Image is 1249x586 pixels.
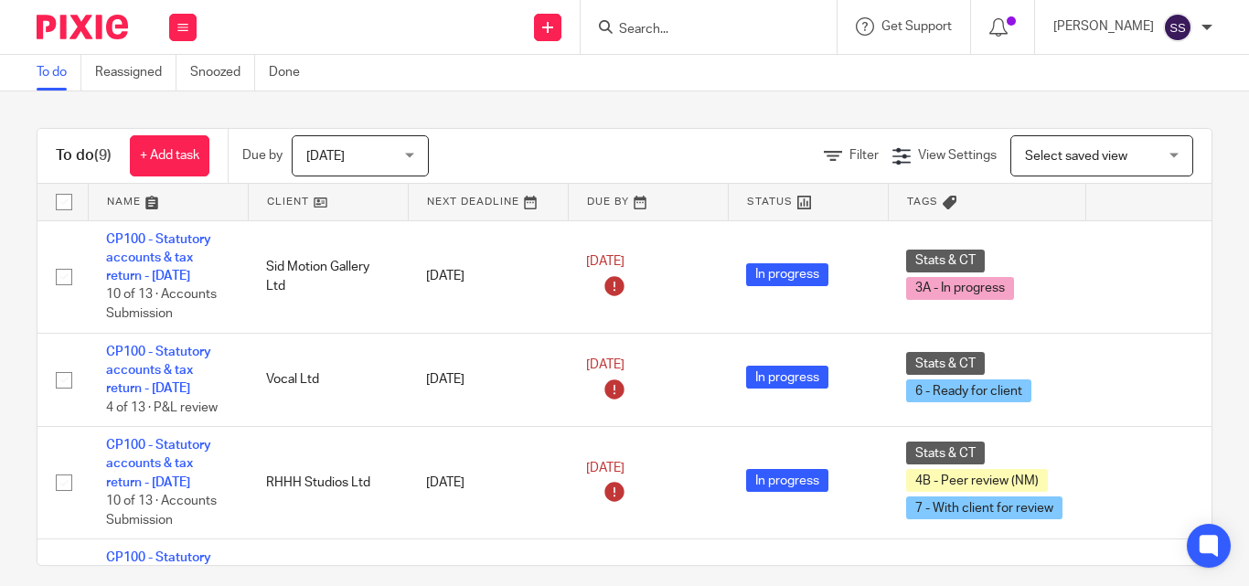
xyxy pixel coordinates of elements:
a: Done [269,55,314,91]
span: Stats & CT [906,352,985,375]
a: Snoozed [190,55,255,91]
a: To do [37,55,81,91]
span: [DATE] [586,358,624,371]
a: + Add task [130,135,209,176]
span: 10 of 13 · Accounts Submission [106,495,217,527]
a: Reassigned [95,55,176,91]
span: (9) [94,148,112,163]
span: Select saved view [1025,150,1127,163]
span: 6 - Ready for client [906,379,1031,402]
span: [DATE] [586,255,624,268]
input: Search [617,22,782,38]
span: In progress [746,263,828,286]
a: CP100 - Statutory accounts & tax return - [DATE] [106,346,211,396]
p: [PERSON_NAME] [1053,17,1154,36]
span: In progress [746,469,828,492]
img: svg%3E [1163,13,1192,42]
span: 4B - Peer review (NM) [906,469,1048,492]
td: [DATE] [408,333,568,427]
td: [DATE] [408,220,568,333]
img: Pixie [37,15,128,39]
td: RHHH Studios Ltd [248,427,408,539]
span: 3A - In progress [906,277,1014,300]
span: [DATE] [306,150,345,163]
span: Filter [849,149,879,162]
span: Tags [907,197,938,207]
span: In progress [746,366,828,389]
h1: To do [56,146,112,165]
td: [DATE] [408,427,568,539]
td: Vocal Ltd [248,333,408,427]
span: 10 of 13 · Accounts Submission [106,289,217,321]
span: 4 of 13 · P&L review [106,401,218,414]
span: [DATE] [586,462,624,474]
span: Get Support [881,20,952,33]
td: Sid Motion Gallery Ltd [248,220,408,333]
span: Stats & CT [906,442,985,464]
p: Due by [242,146,283,165]
span: 7 - With client for review [906,496,1062,519]
span: Stats & CT [906,250,985,272]
span: View Settings [918,149,997,162]
a: CP100 - Statutory accounts & tax return - [DATE] [106,233,211,283]
a: CP100 - Statutory accounts & tax return - [DATE] [106,439,211,489]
